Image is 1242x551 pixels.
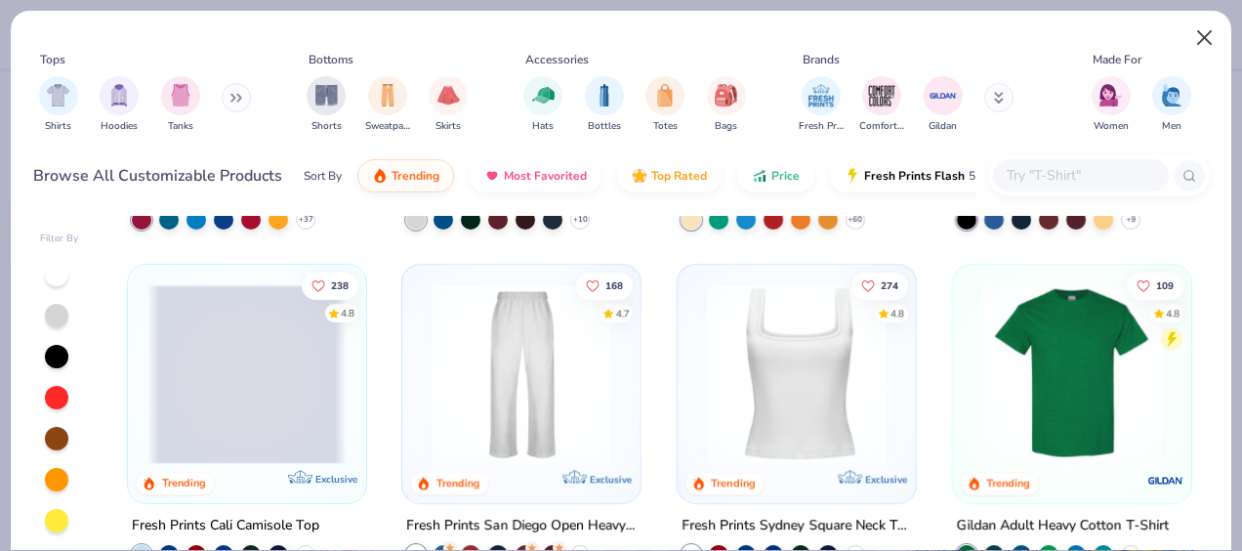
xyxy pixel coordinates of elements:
[859,76,904,134] div: filter for Comfort Colors
[864,168,965,184] span: Fresh Prints Flash
[881,280,898,290] span: 274
[1127,272,1183,299] button: Like
[372,168,388,184] img: trending.gif
[1093,51,1141,68] div: Made For
[101,119,138,134] span: Hoodies
[645,76,684,134] div: filter for Totes
[654,84,676,106] img: Totes Image
[523,76,562,134] button: filter button
[108,84,130,106] img: Hoodies Image
[973,284,1172,464] img: db319196-8705-402d-8b46-62aaa07ed94f
[40,232,79,246] div: Filter By
[1005,164,1155,187] input: Try "T-Shirt"
[365,119,410,134] span: Sweatpants
[707,76,746,134] div: filter for Bags
[799,76,844,134] button: filter button
[1126,214,1136,226] span: + 9
[867,81,896,110] img: Comfort Colors Image
[525,51,589,68] div: Accessories
[697,284,896,464] img: 94a2aa95-cd2b-4983-969b-ecd512716e9a
[311,119,342,134] span: Shorts
[437,84,460,106] img: Skirts Image
[851,272,908,299] button: Like
[1156,280,1174,290] span: 109
[1186,20,1223,57] button: Close
[33,164,282,188] div: Browse All Customizable Products
[1166,306,1180,320] div: 4.8
[865,472,907,485] span: Exclusive
[470,159,601,192] button: Most Favorited
[100,76,139,134] div: filter for Hoodies
[588,119,621,134] span: Bottles
[1092,76,1131,134] div: filter for Women
[616,306,630,320] div: 4.7
[617,159,722,192] button: Top Rated
[969,165,1041,188] span: 5 day delivery
[859,76,904,134] button: filter button
[346,284,545,464] img: 61d0f7fa-d448-414b-acbf-5d07f88334cb
[331,280,349,290] span: 238
[314,472,356,485] span: Exclusive
[715,119,737,134] span: Bags
[859,119,904,134] span: Comfort Colors
[132,513,319,537] div: Fresh Prints Cali Camisole Top
[957,513,1169,537] div: Gildan Adult Heavy Cotton T-Shirt
[929,119,957,134] span: Gildan
[504,168,587,184] span: Most Favorited
[315,84,338,106] img: Shorts Image
[161,76,200,134] button: filter button
[645,76,684,134] button: filter button
[682,513,912,537] div: Fresh Prints Sydney Square Neck Tank Top
[590,472,632,485] span: Exclusive
[606,280,624,290] span: 168
[168,119,193,134] span: Tanks
[39,76,78,134] button: filter button
[298,214,312,226] span: + 37
[523,76,562,134] div: filter for Hats
[924,76,963,134] div: filter for Gildan
[1152,76,1191,134] button: filter button
[377,84,398,106] img: Sweatpants Image
[807,81,836,110] img: Fresh Prints Image
[803,51,840,68] div: Brands
[304,167,342,185] div: Sort By
[435,119,461,134] span: Skirts
[365,76,410,134] div: filter for Sweatpants
[715,84,736,106] img: Bags Image
[573,214,588,226] span: + 10
[40,51,65,68] div: Tops
[1162,119,1181,134] span: Men
[1094,119,1129,134] span: Women
[309,51,353,68] div: Bottoms
[307,76,346,134] button: filter button
[302,272,358,299] button: Like
[890,306,904,320] div: 4.8
[594,84,615,106] img: Bottles Image
[392,168,439,184] span: Trending
[845,168,860,184] img: flash.gif
[1161,84,1182,106] img: Men Image
[406,513,637,537] div: Fresh Prints San Diego Open Heavyweight Sweatpants
[799,76,844,134] div: filter for Fresh Prints
[357,159,454,192] button: Trending
[653,119,678,134] span: Totes
[307,76,346,134] div: filter for Shorts
[651,168,707,184] span: Top Rated
[170,84,191,106] img: Tanks Image
[632,168,647,184] img: TopRated.gif
[707,76,746,134] button: filter button
[1146,460,1185,499] img: Gildan logo
[47,84,69,106] img: Shirts Image
[924,76,963,134] button: filter button
[1092,76,1131,134] button: filter button
[830,159,1056,192] button: Fresh Prints Flash5 day delivery
[39,76,78,134] div: filter for Shirts
[45,119,71,134] span: Shirts
[929,81,958,110] img: Gildan Image
[585,76,624,134] div: filter for Bottles
[365,76,410,134] button: filter button
[799,119,844,134] span: Fresh Prints
[532,119,554,134] span: Hats
[849,214,863,226] span: + 60
[771,168,800,184] span: Price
